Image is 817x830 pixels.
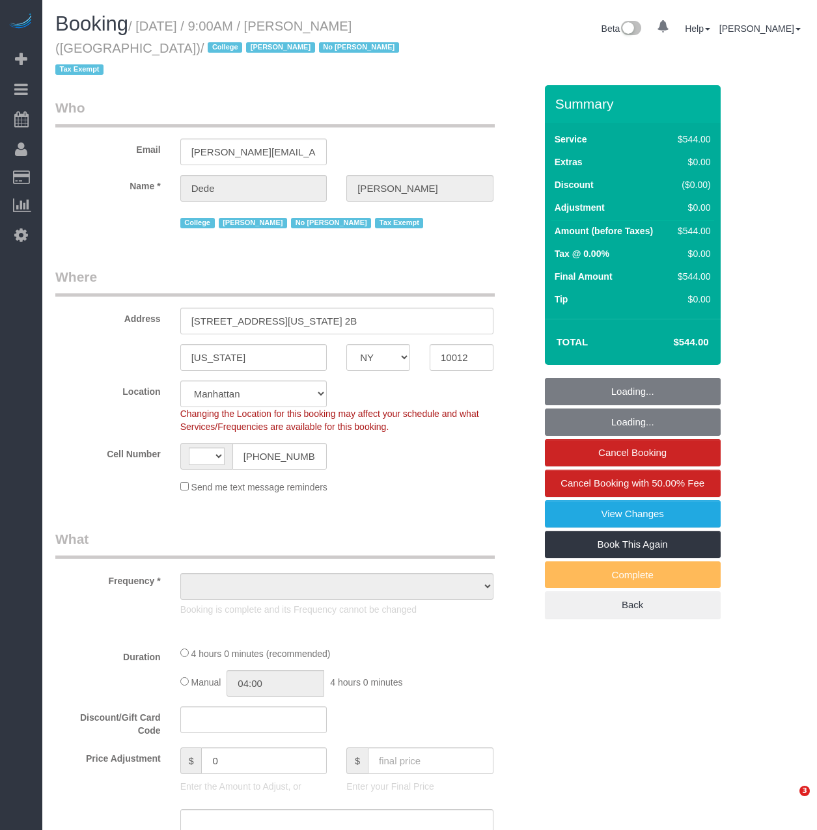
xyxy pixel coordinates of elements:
label: Cell Number [46,443,171,461]
label: Amount (before Taxes) [555,224,653,237]
div: $0.00 [672,247,710,260]
label: Tip [555,293,568,306]
input: final price [368,747,493,774]
div: $0.00 [672,293,710,306]
span: College [208,42,242,53]
span: 3 [799,786,810,796]
h3: Summary [555,96,714,111]
iframe: Intercom live chat [773,786,804,817]
span: $ [346,747,368,774]
label: Location [46,381,171,398]
span: 4 hours 0 minutes [330,677,402,688]
a: Cancel Booking with 50.00% Fee [545,470,721,497]
label: Tax @ 0.00% [555,247,609,260]
label: Service [555,133,587,146]
img: New interface [620,21,641,38]
div: $544.00 [672,270,710,283]
span: [PERSON_NAME] [219,218,287,228]
label: Name * [46,175,171,193]
legend: Who [55,98,495,127]
label: Email [46,139,171,156]
div: $544.00 [672,224,710,237]
a: View Changes [545,500,721,528]
label: Frequency * [46,570,171,587]
div: ($0.00) [672,178,710,191]
p: Booking is complete and its Frequency cannot be changed [180,603,493,616]
div: $0.00 [672,155,710,168]
a: Beta [602,23,642,34]
a: Help [685,23,710,34]
legend: Where [55,267,495,297]
input: Zip Code [430,344,493,371]
img: Automaid Logo [8,13,34,31]
span: Booking [55,12,128,35]
span: $ [180,747,202,774]
strong: Total [557,336,589,347]
label: Adjustment [555,201,605,214]
a: [PERSON_NAME] [719,23,801,34]
label: Price Adjustment [46,747,171,765]
div: $0.00 [672,201,710,214]
span: Manual [191,677,221,688]
input: City [180,344,327,371]
label: Final Amount [555,270,613,283]
span: Send me text message reminders [191,482,327,492]
span: No [PERSON_NAME] [291,218,371,228]
a: Cancel Booking [545,439,721,466]
span: Cancel Booking with 50.00% Fee [561,477,704,489]
span: College [180,218,215,228]
span: 4 hours 0 minutes (recommended) [191,649,331,659]
span: Changing the Location for this booking may affect your schedule and what Services/Frequencies are... [180,408,479,432]
small: / [DATE] / 9:00AM / [PERSON_NAME] ([GEOGRAPHIC_DATA]) [55,19,403,77]
div: $544.00 [672,133,710,146]
input: Email [180,139,327,165]
label: Duration [46,646,171,663]
label: Address [46,308,171,325]
p: Enter the Amount to Adjust, or [180,780,327,793]
input: Cell Number [232,443,327,470]
legend: What [55,529,495,559]
a: Book This Again [545,531,721,558]
label: Discount/Gift Card Code [46,706,171,737]
label: Discount [555,178,594,191]
span: [PERSON_NAME] [246,42,314,53]
label: Extras [555,155,583,168]
h4: $544.00 [634,337,708,348]
span: / [55,41,403,77]
span: No [PERSON_NAME] [319,42,399,53]
p: Enter your Final Price [346,780,493,793]
span: Tax Exempt [375,218,423,228]
input: Last Name [346,175,493,202]
span: Tax Exempt [55,64,104,75]
a: Back [545,591,721,619]
input: First Name [180,175,327,202]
